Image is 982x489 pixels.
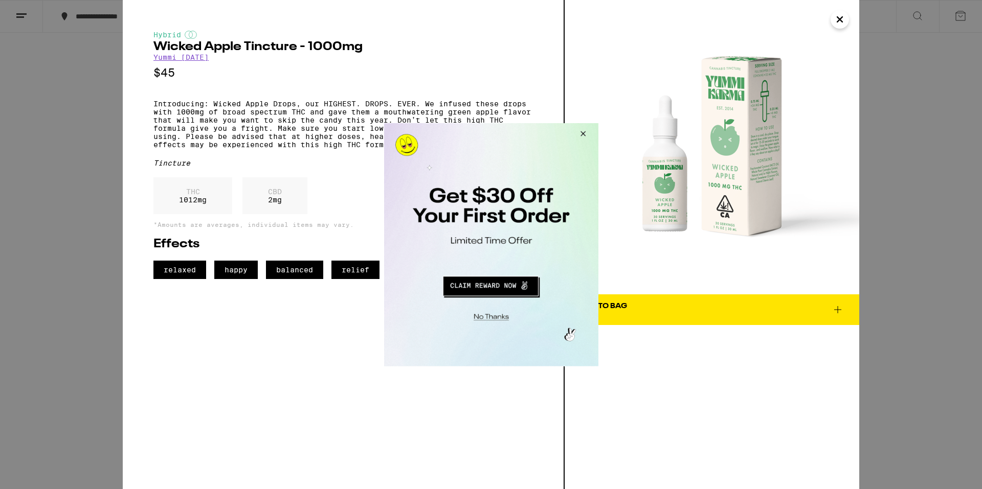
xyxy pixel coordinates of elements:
img: hybridColor.svg [185,31,197,39]
iframe: Modal Overlay Box Frame [384,123,598,366]
h2: Effects [153,238,533,250]
span: balanced [266,261,323,279]
p: $45 [153,66,533,79]
div: 1012 mg [153,177,232,214]
h2: Wicked Apple Tincture - 1000mg [153,41,533,53]
p: CBD [268,188,282,196]
div: Add To Bag [580,302,627,310]
span: happy [214,261,258,279]
button: Add To Bag$45 [565,294,859,325]
p: THC [179,188,207,196]
a: Yummi [DATE] [153,53,209,61]
div: Tincture [153,159,533,167]
div: Hybrid [153,31,533,39]
span: Hi. Need any help? [6,7,74,15]
button: Close [831,10,849,29]
span: relief [331,261,380,279]
span: relaxed [153,261,206,279]
p: Introducing: Wicked Apple Drops, our HIGHEST. DROPS. EVER. We infused these drops with 1000mg of ... [153,100,533,149]
div: Modal Overlay Box [384,123,598,366]
div: 2 mg [242,177,307,214]
p: *Amounts are averages, individual items may vary. [153,221,533,228]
